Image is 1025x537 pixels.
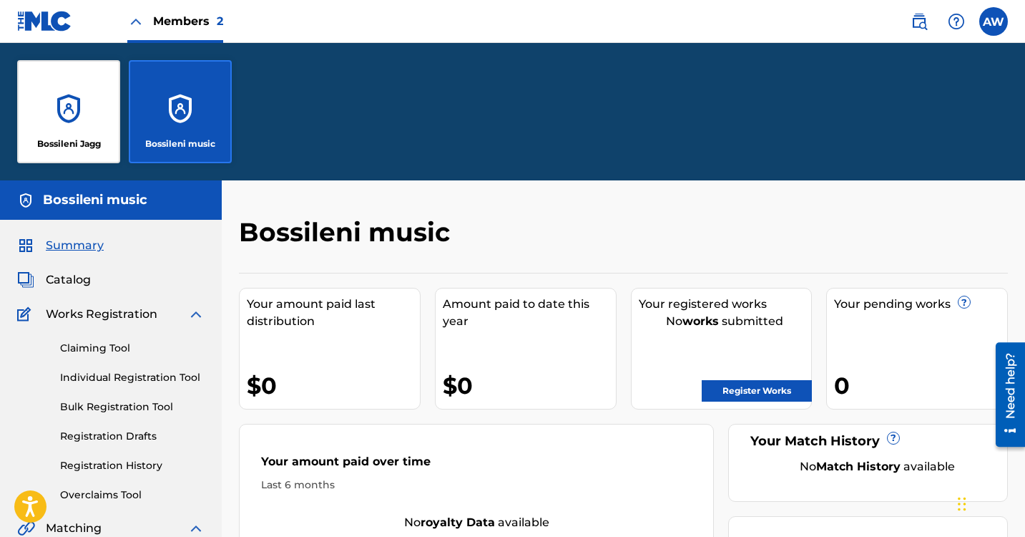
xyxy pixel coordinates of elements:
p: Bossileni Jagg [37,137,101,150]
p: Bossileni music [145,137,215,150]
a: Public Search [905,7,933,36]
span: ? [958,296,970,308]
iframe: Resource Center [985,337,1025,453]
img: Close [127,13,144,30]
div: User Menu [979,7,1008,36]
img: Summary [17,237,34,254]
a: Bulk Registration Tool [60,400,205,415]
span: Works Registration [46,306,157,323]
div: Your pending works [834,296,1007,313]
img: MLC Logo [17,11,72,32]
img: expand [187,520,205,537]
a: Register Works [702,380,812,402]
div: No available [240,514,713,531]
div: Your amount paid over time [261,453,692,478]
a: Claiming Tool [60,341,205,356]
div: $0 [443,369,616,402]
strong: royalty data [421,516,495,529]
a: SummarySummary [17,237,104,254]
img: Works Registration [17,306,36,323]
img: search [911,13,928,30]
a: Individual Registration Tool [60,370,205,385]
a: AccountsBossileni Jagg [17,60,120,163]
span: Catalog [46,271,91,289]
span: 2 [217,14,223,28]
a: Registration History [60,458,205,473]
a: Overclaims Tool [60,488,205,503]
div: Amount paid to date this year [443,296,616,330]
div: Your registered works [639,296,812,313]
img: Matching [17,520,35,537]
div: Last 6 months [261,478,692,493]
span: Members [153,13,223,29]
div: $0 [247,369,420,402]
img: expand [187,306,205,323]
img: help [948,13,965,30]
div: Your amount paid last distribution [247,296,420,330]
a: Registration Drafts [60,429,205,444]
span: Summary [46,237,104,254]
div: No available [765,458,989,475]
div: Help [942,7,971,36]
div: Drag [958,483,966,526]
span: Matching [46,520,102,537]
img: Accounts [17,192,34,209]
strong: works [682,314,719,328]
span: ? [888,432,899,444]
strong: Match History [816,460,901,473]
h5: Bossileni music [43,192,147,208]
img: Catalog [17,271,34,289]
iframe: Chat Widget [953,468,1025,537]
a: AccountsBossileni music [129,60,232,163]
h2: Bossileni music [239,216,457,248]
div: No submitted [639,313,812,330]
div: Your Match History [747,432,989,451]
a: CatalogCatalog [17,271,91,289]
div: 0 [834,369,1007,402]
